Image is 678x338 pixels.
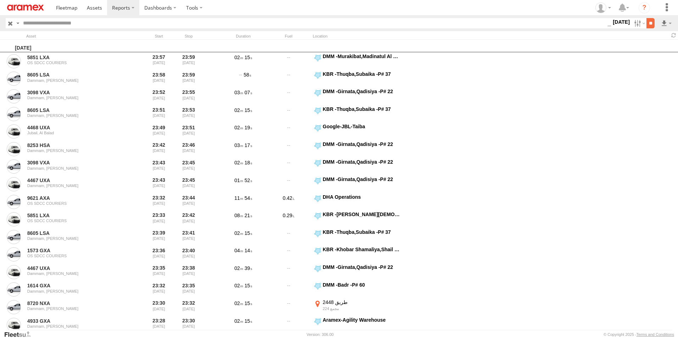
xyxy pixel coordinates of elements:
[15,18,21,28] label: Search Query
[175,229,202,245] div: 23:41 [DATE]
[323,229,400,235] div: KBR -Thuqba,Subaika -P# 37
[245,142,252,148] span: 17
[27,265,124,271] a: 4467 UXA
[313,282,401,298] label: Click to View Event Location
[175,141,202,157] div: 23:46 [DATE]
[234,248,243,253] span: 04
[27,271,124,276] div: Dammam, [PERSON_NAME]
[27,282,124,289] a: 1614 GXA
[234,195,243,201] span: 11
[175,159,202,175] div: 23:45 [DATE]
[27,318,124,324] a: 4933 GXA
[245,55,252,60] span: 15
[27,107,124,113] a: 8605 LSA
[637,332,674,337] a: Terms and Conditions
[234,160,243,165] span: 02
[323,141,400,147] div: DMM -Girnata,Qadisiya -P# 22
[27,166,124,170] div: Dammam, [PERSON_NAME]
[234,300,243,306] span: 02
[27,148,124,153] div: Dammam, [PERSON_NAME]
[27,184,124,188] div: Dammam, [PERSON_NAME]
[245,125,252,130] span: 19
[267,194,310,210] div: 0.42
[313,123,401,140] label: Click to View Event Location
[234,213,243,218] span: 08
[27,96,124,100] div: Dammam, [PERSON_NAME]
[323,282,400,288] div: DMM -Badr -P# 60
[245,300,252,306] span: 15
[27,54,124,61] a: 5851 LXA
[604,332,674,337] div: © Copyright 2025 -
[313,88,401,105] label: Click to View Event Location
[660,18,672,28] label: Export results as...
[307,332,334,337] div: Version: 306.00
[175,123,202,140] div: 23:51 [DATE]
[27,219,124,223] div: OS SDCC COURIERS
[323,246,400,253] div: KBR -Khobar Shamaliya,Shail -P# 40
[323,159,400,165] div: DMM -Girnata,Qadisiya -P# 22
[175,176,202,192] div: 23:45 [DATE]
[245,107,252,113] span: 15
[27,236,124,241] div: Dammam, [PERSON_NAME]
[145,53,172,69] div: Entered prior to selected date range
[27,177,124,184] a: 4467 UXA
[145,123,172,140] div: Entered prior to selected date range
[145,264,172,280] div: Entered prior to selected date range
[4,331,37,338] a: Visit our Website
[175,106,202,122] div: 23:53 [DATE]
[27,289,124,293] div: Dammam, [PERSON_NAME]
[234,90,243,95] span: 03
[234,178,243,183] span: 01
[323,299,400,305] div: طريق 2448
[27,230,124,236] a: 8605 LSA
[245,265,252,271] span: 39
[27,300,124,306] a: 8720 NXA
[323,264,400,270] div: DMM -Girnata,Qadisiya -P# 22
[245,178,252,183] span: 52
[27,61,124,65] div: OS SDCC COURIERS
[145,141,172,157] div: Entered prior to selected date range
[234,125,243,130] span: 02
[27,247,124,254] a: 1573 GXA
[145,246,172,263] div: Entered prior to selected date range
[27,254,124,258] div: OS SDCC COURIERS
[313,106,401,122] label: Click to View Event Location
[145,106,172,122] div: Entered prior to selected date range
[313,229,401,245] label: Click to View Event Location
[175,246,202,263] div: 23:40 [DATE]
[323,53,400,60] div: DMM -Murakibat,Madinatul Al Umal -P# 96
[27,124,124,131] a: 4468 UXA
[323,194,400,200] div: DHA Operations
[267,211,310,227] div: 0.29
[27,195,124,201] a: 9621 AXA
[145,282,172,298] div: Entered prior to selected date range
[145,317,172,333] div: Entered prior to selected date range
[313,71,401,87] label: Click to View Event Location
[27,159,124,166] a: 3098 VXA
[234,142,243,148] span: 03
[234,265,243,271] span: 02
[313,194,401,210] label: Click to View Event Location
[593,2,613,13] div: Niyas mukkathil
[234,55,243,60] span: 02
[175,264,202,280] div: 23:38 [DATE]
[313,159,401,175] label: Click to View Event Location
[323,317,400,323] div: Aramex-Agility Warehouse
[234,107,243,113] span: 02
[27,89,124,96] a: 3098 VXA
[145,299,172,315] div: Entered prior to selected date range
[313,317,401,333] label: Click to View Event Location
[245,213,252,218] span: 21
[313,211,401,227] label: Click to View Event Location
[313,53,401,69] label: Click to View Event Location
[175,194,202,210] div: 23:44 [DATE]
[27,131,124,135] div: Jubail, Al Balad
[245,283,252,288] span: 15
[145,211,172,227] div: Entered prior to selected date range
[145,229,172,245] div: Entered prior to selected date range
[27,201,124,205] div: OS SDCC COURIERS
[145,194,172,210] div: Entered prior to selected date range
[323,106,400,112] div: KBR -Thuqba,Subaika -P# 37
[313,176,401,192] label: Click to View Event Location
[175,71,202,87] div: 23:59 [DATE]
